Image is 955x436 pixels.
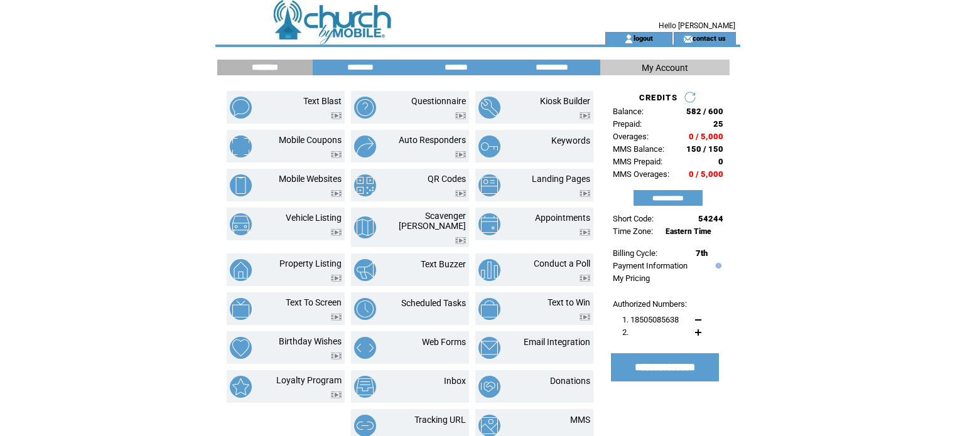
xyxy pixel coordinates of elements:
[279,336,342,346] a: Birthday Wishes
[286,297,342,307] a: Text To Screen
[444,376,466,386] a: Inbox
[422,337,466,347] a: Web Forms
[689,132,723,141] span: 0 / 5,000
[455,151,466,158] img: video.png
[230,298,252,320] img: text-to-screen.png
[331,314,342,321] img: video.png
[613,226,653,236] span: Time Zone:
[230,376,252,398] img: loyalty-program.png
[331,112,342,119] img: video.png
[230,136,252,157] img: mobile-coupons.png
[642,63,688,73] span: My Account
[613,107,644,116] span: Balance:
[478,376,500,398] img: donations.png
[613,144,664,154] span: MMS Balance:
[580,314,590,321] img: video.png
[354,376,376,398] img: inbox.png
[286,213,342,223] a: Vehicle Listing
[414,415,466,425] a: Tracking URL
[354,298,376,320] img: scheduled-tasks.png
[613,132,649,141] span: Overages:
[411,96,466,106] a: Questionnaire
[399,135,466,145] a: Auto Responders
[580,112,590,119] img: video.png
[230,97,252,119] img: text-blast.png
[478,136,500,157] img: keywords.png
[331,353,342,359] img: video.png
[613,169,669,179] span: MMS Overages:
[683,34,693,44] img: contact_us_icon.gif
[613,248,657,258] span: Billing Cycle:
[696,248,708,258] span: 7th
[613,274,650,283] a: My Pricing
[548,297,590,307] a: Text to Win
[478,259,500,281] img: conduct-a-poll.png
[613,157,662,166] span: MMS Prepaid:
[698,214,723,223] span: 54244
[551,136,590,146] a: Keywords
[580,190,590,197] img: video.png
[639,93,677,102] span: CREDITS
[622,327,629,337] span: 2.
[421,259,466,269] a: Text Buzzer
[279,174,342,184] a: Mobile Websites
[613,214,654,223] span: Short Code:
[276,375,342,385] a: Loyalty Program
[230,259,252,281] img: property-listing.png
[354,97,376,119] img: questionnaire.png
[230,174,252,196] img: mobile-websites.png
[718,157,723,166] span: 0
[622,315,679,324] span: 1. 18505085638
[354,174,376,196] img: qr-codes.png
[580,275,590,282] img: video.png
[550,376,590,386] a: Donations
[455,112,466,119] img: video.png
[613,261,688,270] a: Payment Information
[478,174,500,196] img: landing-pages.png
[613,119,642,129] span: Prepaid:
[713,263,721,269] img: help.gif
[331,151,342,158] img: video.png
[354,136,376,157] img: auto-responders.png
[534,258,590,269] a: Conduct a Poll
[230,337,252,359] img: birthday-wishes.png
[303,96,342,106] a: Text Blast
[689,169,723,179] span: 0 / 5,000
[399,211,466,231] a: Scavenger [PERSON_NAME]
[624,34,634,44] img: account_icon.gif
[354,216,376,238] img: scavenger-hunt.png
[634,34,653,42] a: logout
[279,135,342,145] a: Mobile Coupons
[478,213,500,235] img: appointments.png
[478,97,500,119] img: kiosk-builder.png
[331,391,342,398] img: video.png
[354,337,376,359] img: web-forms.png
[524,337,590,347] a: Email Integration
[279,258,342,269] a: Property Listing
[570,415,590,425] a: MMS
[331,190,342,197] img: video.png
[455,237,466,244] img: video.png
[693,34,726,42] a: contact us
[354,259,376,281] img: text-buzzer.png
[659,21,735,30] span: Hello [PERSON_NAME]
[540,96,590,106] a: Kiosk Builder
[478,298,500,320] img: text-to-win.png
[331,229,342,236] img: video.png
[428,174,466,184] a: QR Codes
[666,227,711,236] span: Eastern Time
[532,174,590,184] a: Landing Pages
[686,107,723,116] span: 582 / 600
[580,229,590,236] img: video.png
[713,119,723,129] span: 25
[686,144,723,154] span: 150 / 150
[455,190,466,197] img: video.png
[535,213,590,223] a: Appointments
[331,275,342,282] img: video.png
[401,298,466,308] a: Scheduled Tasks
[613,299,687,309] span: Authorized Numbers:
[230,213,252,235] img: vehicle-listing.png
[478,337,500,359] img: email-integration.png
